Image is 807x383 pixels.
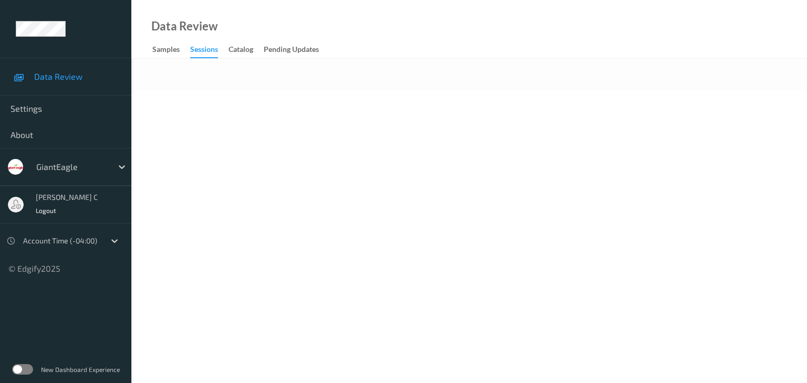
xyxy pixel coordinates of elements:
[190,42,229,58] a: Sessions
[190,44,218,58] div: Sessions
[264,42,329,57] a: Pending Updates
[152,44,180,57] div: Samples
[152,42,190,57] a: Samples
[229,44,253,57] div: Catalog
[264,44,319,57] div: Pending Updates
[229,42,264,57] a: Catalog
[151,21,218,31] div: Data Review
